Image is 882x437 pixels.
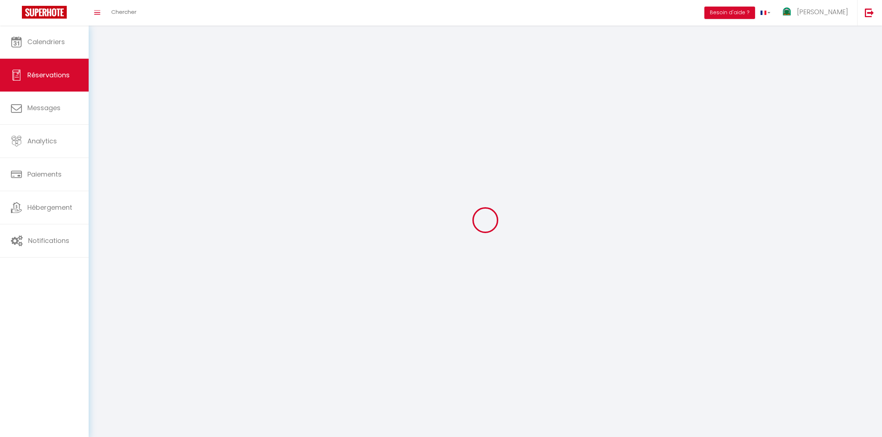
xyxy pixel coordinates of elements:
[797,7,848,16] span: [PERSON_NAME]
[27,170,62,179] span: Paiements
[22,6,67,19] img: Super Booking
[27,103,61,112] span: Messages
[28,236,69,245] span: Notifications
[27,37,65,46] span: Calendriers
[111,8,136,16] span: Chercher
[781,7,792,18] img: ...
[704,7,755,19] button: Besoin d'aide ?
[27,136,57,146] span: Analytics
[27,203,72,212] span: Hébergement
[27,70,70,80] span: Réservations
[865,8,874,17] img: logout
